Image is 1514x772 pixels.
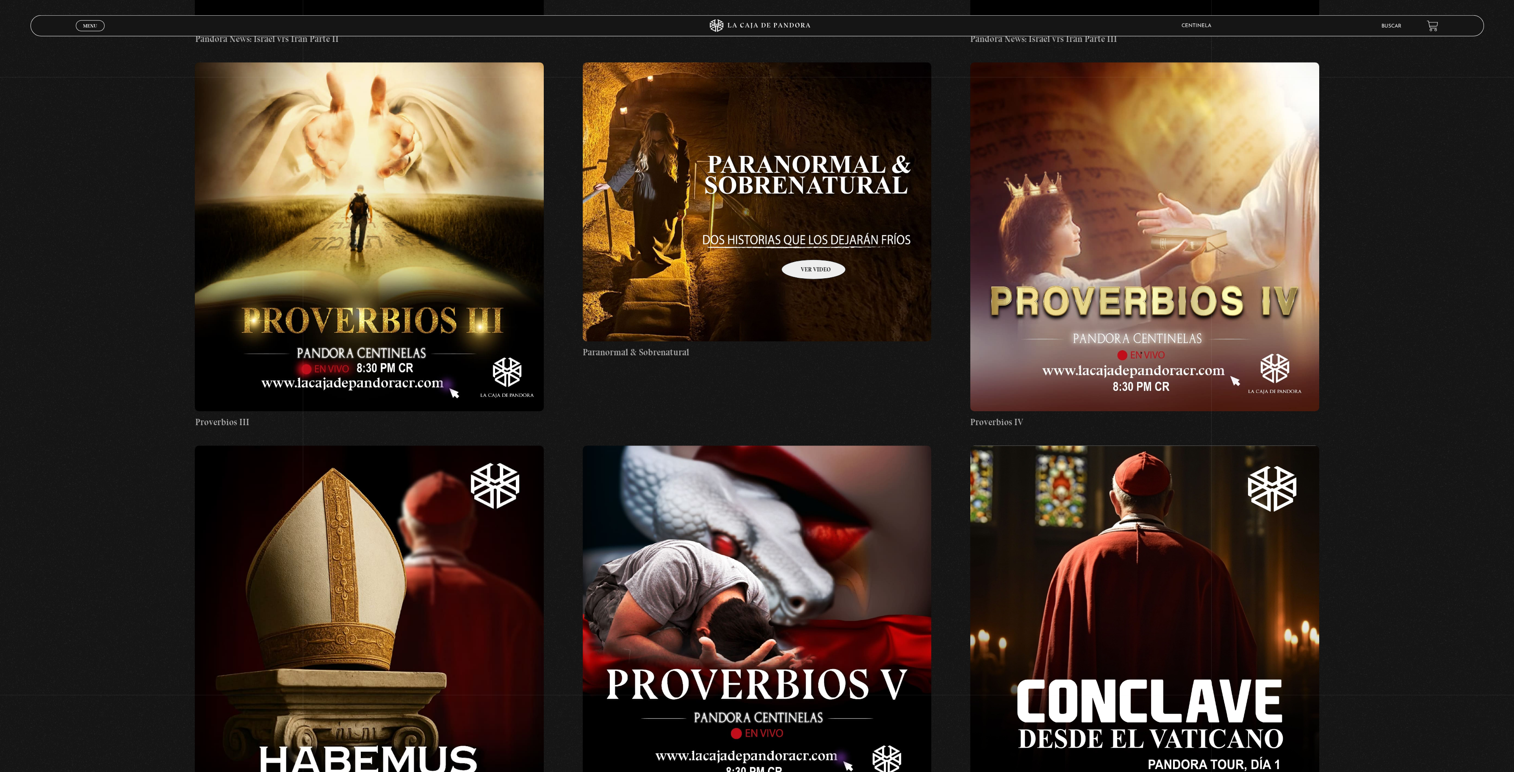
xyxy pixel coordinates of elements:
a: Proverbios IV [970,62,1319,429]
a: Buscar [1381,24,1401,29]
a: Paranormal & Sobrenatural [583,62,932,359]
a: View your shopping cart [1427,20,1438,32]
h4: Proverbios IV [970,415,1319,429]
span: Cerrar [80,30,100,36]
h4: Pandora News: Israel vrs Irán Parte II [195,32,544,46]
a: Proverbios III [195,62,544,429]
span: Menu [83,23,97,28]
span: CENTINELA [1177,23,1220,28]
h4: Proverbios III [195,415,544,429]
h4: Paranormal & Sobrenatural [583,346,932,359]
h4: Pandora News: Israel vrs Irán Parte III [970,32,1319,46]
